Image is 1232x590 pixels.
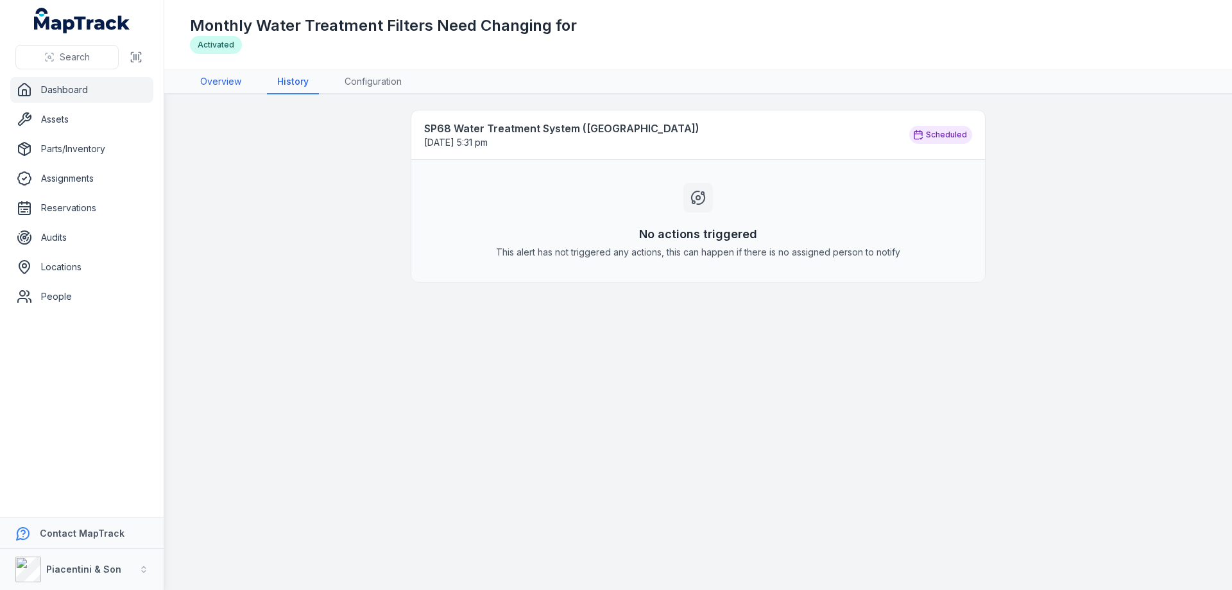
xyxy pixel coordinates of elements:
[334,70,412,94] a: Configuration
[46,564,121,575] strong: Piacentini & Son
[909,126,972,144] div: Scheduled
[10,166,153,191] a: Assignments
[60,51,90,64] span: Search
[34,8,130,33] a: MapTrack
[10,284,153,309] a: People
[424,121,896,136] strong: SP68 Water Treatment System ([GEOGRAPHIC_DATA])
[190,15,577,36] h1: Monthly Water Treatment Filters Need Changing for
[10,77,153,103] a: Dashboard
[15,45,119,69] button: Search
[267,70,319,94] a: History
[190,70,252,94] a: Overview
[190,36,242,54] div: Activated
[10,195,153,221] a: Reservations
[10,136,153,162] a: Parts/Inventory
[424,137,488,148] span: [DATE] 5:31 pm
[496,246,900,259] span: This alert has not triggered any actions, this can happen if there is no assigned person to notify
[424,121,896,149] a: SP68 Water Treatment System ([GEOGRAPHIC_DATA])[DATE] 5:31 pm
[10,254,153,280] a: Locations
[639,225,757,243] h3: No actions triggered
[40,528,124,539] strong: Contact MapTrack
[10,225,153,250] a: Audits
[10,107,153,132] a: Assets
[424,137,488,148] time: 9/30/2025, 5:31:41 PM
